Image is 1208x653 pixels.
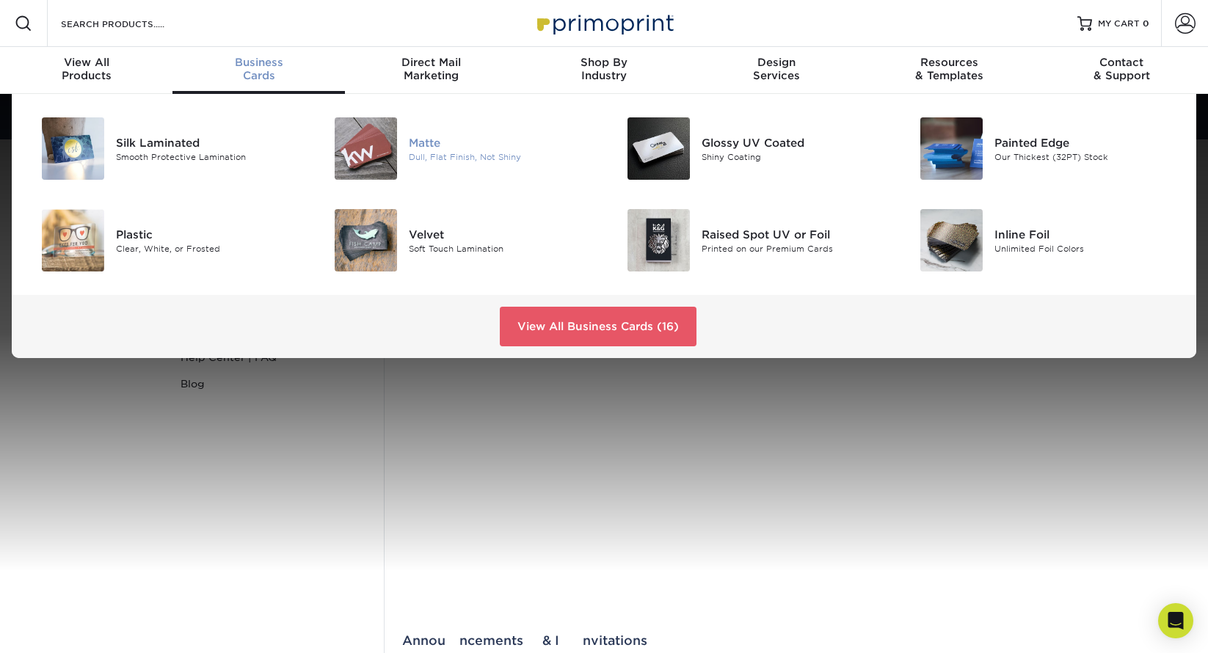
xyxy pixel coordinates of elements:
[615,112,886,186] a: Glossy UV Coated Business Cards Glossy UV Coated Shiny Coating
[1036,56,1208,82] div: & Support
[920,209,983,271] img: Inline Foil Business Cards
[994,242,1179,255] div: Unlimited Foil Colors
[335,117,397,180] img: Matte Business Cards
[116,150,300,163] div: Smooth Protective Lamination
[1143,18,1149,29] span: 0
[863,56,1036,82] div: & Templates
[409,226,593,242] div: Velvet
[345,56,517,69] span: Direct Mail
[691,47,863,94] a: DesignServices
[42,117,104,180] img: Silk Laminated Business Cards
[691,56,863,69] span: Design
[863,47,1036,94] a: Resources& Templates
[59,15,203,32] input: SEARCH PRODUCTS.....
[29,112,300,186] a: Silk Laminated Business Cards Silk Laminated Smooth Protective Lamination
[702,226,886,242] div: Raised Spot UV or Foil
[702,150,886,163] div: Shiny Coating
[116,134,300,150] div: Silk Laminated
[345,56,517,82] div: Marketing
[908,203,1179,277] a: Inline Foil Business Cards Inline Foil Unlimited Foil Colors
[702,242,886,255] div: Printed on our Premium Cards
[615,203,886,277] a: Raised Spot UV or Foil Business Cards Raised Spot UV or Foil Printed on our Premium Cards
[409,150,593,163] div: Dull, Flat Finish, Not Shiny
[627,117,690,180] img: Glossy UV Coated Business Cards
[345,47,517,94] a: Direct MailMarketing
[908,112,1179,186] a: Painted Edge Business Cards Painted Edge Our Thickest (32PT) Stock
[517,56,690,82] div: Industry
[322,112,593,186] a: Matte Business Cards Matte Dull, Flat Finish, Not Shiny
[863,56,1036,69] span: Resources
[627,209,690,271] img: Raised Spot UV or Foil Business Cards
[994,134,1179,150] div: Painted Edge
[172,56,345,69] span: Business
[500,307,696,346] a: View All Business Cards (16)
[402,633,1027,648] div: Announcements & Invitations
[1098,18,1140,30] span: MY CART
[116,242,300,255] div: Clear, White, or Frosted
[409,134,593,150] div: Matte
[116,226,300,242] div: Plastic
[1158,603,1193,638] div: Open Intercom Messenger
[517,47,690,94] a: Shop ByIndustry
[172,47,345,94] a: BusinessCards
[531,7,677,39] img: Primoprint
[517,56,690,69] span: Shop By
[702,134,886,150] div: Glossy UV Coated
[691,56,863,82] div: Services
[994,150,1179,163] div: Our Thickest (32PT) Stock
[322,203,593,277] a: Velvet Business Cards Velvet Soft Touch Lamination
[1036,47,1208,94] a: Contact& Support
[42,209,104,271] img: Plastic Business Cards
[409,242,593,255] div: Soft Touch Lamination
[1036,56,1208,69] span: Contact
[335,209,397,271] img: Velvet Business Cards
[920,117,983,180] img: Painted Edge Business Cards
[29,203,300,277] a: Plastic Business Cards Plastic Clear, White, or Frosted
[994,226,1179,242] div: Inline Foil
[172,56,345,82] div: Cards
